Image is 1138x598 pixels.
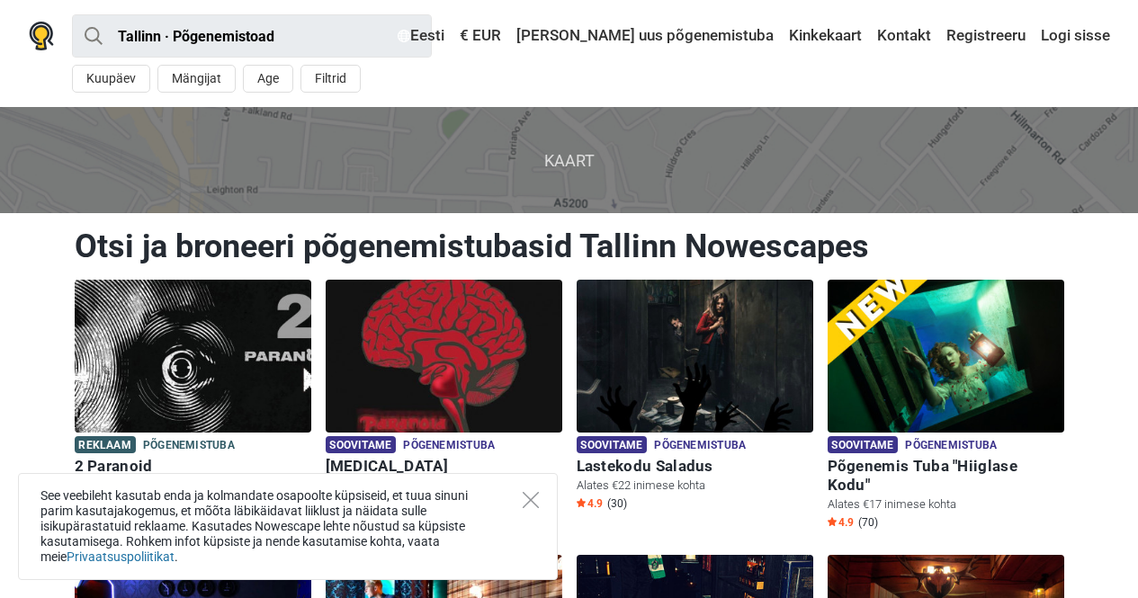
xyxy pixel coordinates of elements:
button: Age [243,65,293,93]
span: 4.9 [828,515,854,530]
span: Põgenemistuba [905,436,997,456]
h6: 2 Paranoid [75,457,311,476]
a: Registreeru [942,20,1030,52]
a: Logi sisse [1036,20,1110,52]
div: See veebileht kasutab enda ja kolmandate osapoolte küpsiseid, et tuua sinuni parim kasutajakogemu... [18,473,558,580]
span: (30) [607,496,627,511]
span: Soovitame [828,436,899,453]
a: Põgenemis Tuba "Hiiglase Kodu" Soovitame Põgenemistuba Põgenemis Tuba "Hiiglase Kodu" Alates €17 ... [828,280,1064,533]
a: [PERSON_NAME] uus põgenemistuba [512,20,778,52]
span: Soovitame [326,436,397,453]
button: Filtrid [300,65,361,93]
img: Nowescape logo [29,22,54,50]
a: Eesti [393,20,449,52]
a: 2 Paranoid Reklaam Põgenemistuba 2 Paranoid Alates €12 inimese kohta Star2.0 (1) [75,280,311,514]
span: Põgenemistuba [403,436,495,456]
span: Reklaam [75,436,136,453]
img: Star [828,517,837,526]
img: Star [577,498,586,507]
span: (70) [858,515,878,530]
p: Alates €17 inimese kohta [828,496,1064,513]
img: Eesti [398,30,410,42]
img: Paranoia [326,280,562,433]
span: Soovitame [577,436,648,453]
button: Kuupäev [72,65,150,93]
button: Mängijat [157,65,236,93]
h6: Lastekodu Saladus [577,457,813,476]
h6: [MEDICAL_DATA] [326,457,562,476]
a: Paranoia Soovitame Põgenemistuba [MEDICAL_DATA] Alates €13 inimese kohta Star5.0 (1) [326,280,562,514]
span: Põgenemistuba [654,436,746,456]
a: Kontakt [873,20,936,52]
a: Lastekodu Saladus Soovitame Põgenemistuba Lastekodu Saladus Alates €22 inimese kohta Star4.9 (30) [577,280,813,514]
a: Privaatsuspoliitikat [67,549,175,564]
img: Lastekodu Saladus [577,280,813,433]
input: proovi “Tallinn” [72,14,432,58]
img: Põgenemis Tuba "Hiiglase Kodu" [828,280,1064,433]
a: Kinkekaart [784,20,866,52]
button: Close [523,492,539,508]
span: Põgenemistuba [143,436,235,456]
p: Alates €22 inimese kohta [577,478,813,494]
img: 2 Paranoid [75,280,311,433]
span: 4.9 [577,496,603,511]
h1: Otsi ja broneeri põgenemistubasid Tallinn Nowescapes [75,227,1064,266]
h6: Põgenemis Tuba "Hiiglase Kodu" [828,457,1064,495]
a: € EUR [455,20,506,52]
